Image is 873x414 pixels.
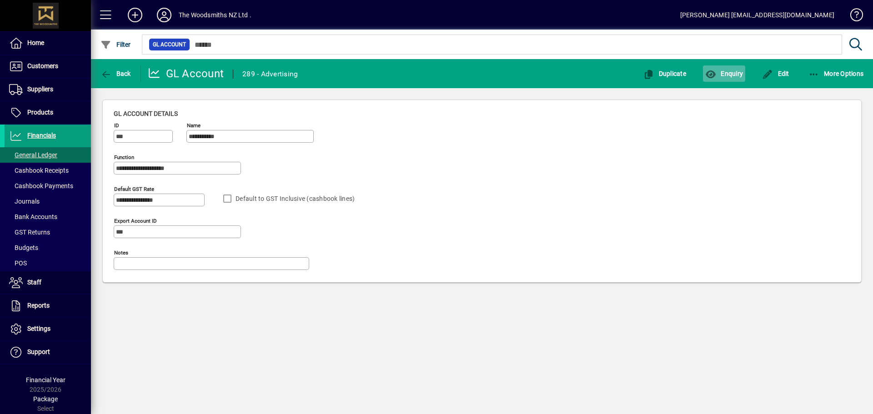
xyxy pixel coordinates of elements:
[9,182,73,190] span: Cashbook Payments
[760,65,792,82] button: Edit
[9,213,57,220] span: Bank Accounts
[27,109,53,116] span: Products
[5,78,91,101] a: Suppliers
[27,132,56,139] span: Financials
[33,395,58,403] span: Package
[762,70,789,77] span: Edit
[27,62,58,70] span: Customers
[703,65,745,82] button: Enquiry
[120,7,150,23] button: Add
[98,65,133,82] button: Back
[9,244,38,251] span: Budgets
[9,151,57,159] span: General Ledger
[643,70,686,77] span: Duplicate
[114,218,157,224] mat-label: Export account ID
[114,122,119,129] mat-label: ID
[9,167,69,174] span: Cashbook Receipts
[5,224,91,240] a: GST Returns
[5,32,91,55] a: Home
[187,122,201,129] mat-label: Name
[27,348,50,355] span: Support
[100,70,131,77] span: Back
[5,178,91,194] a: Cashbook Payments
[5,341,91,364] a: Support
[808,70,864,77] span: More Options
[705,70,743,77] span: Enquiry
[5,240,91,255] a: Budgets
[27,85,53,93] span: Suppliers
[27,302,50,309] span: Reports
[9,259,27,267] span: POS
[5,194,91,209] a: Journals
[179,8,251,22] div: The Woodsmiths NZ Ltd .
[5,147,91,163] a: General Ledger
[114,249,128,256] mat-label: Notes
[27,325,50,332] span: Settings
[27,39,44,46] span: Home
[114,154,134,160] mat-label: Function
[100,41,131,48] span: Filter
[26,376,65,384] span: Financial Year
[5,209,91,224] a: Bank Accounts
[5,163,91,178] a: Cashbook Receipts
[114,110,178,117] span: GL account details
[153,40,186,49] span: GL Account
[27,279,41,286] span: Staff
[5,271,91,294] a: Staff
[5,318,91,340] a: Settings
[641,65,688,82] button: Duplicate
[91,65,141,82] app-page-header-button: Back
[5,255,91,271] a: POS
[5,101,91,124] a: Products
[9,198,40,205] span: Journals
[5,294,91,317] a: Reports
[9,229,50,236] span: GST Returns
[98,36,133,53] button: Filter
[242,67,298,81] div: 289 - Advertising
[114,186,154,192] mat-label: Default GST rate
[5,55,91,78] a: Customers
[680,8,834,22] div: [PERSON_NAME] [EMAIL_ADDRESS][DOMAIN_NAME]
[806,65,866,82] button: More Options
[843,2,862,31] a: Knowledge Base
[148,66,224,81] div: GL Account
[150,7,179,23] button: Profile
